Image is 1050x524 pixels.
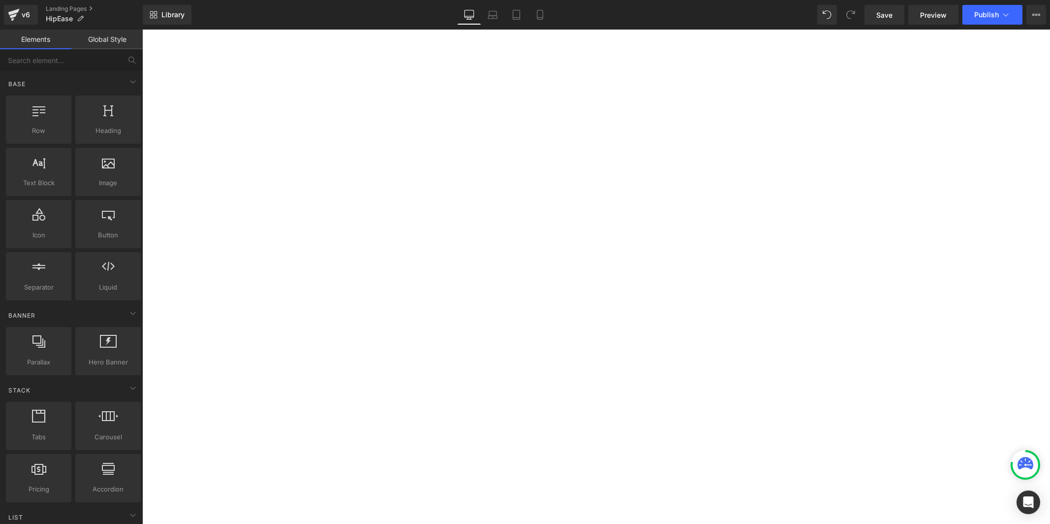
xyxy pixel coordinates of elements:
[46,5,143,13] a: Landing Pages
[4,5,38,25] a: v6
[78,178,138,188] span: Image
[78,282,138,293] span: Liquid
[9,178,68,188] span: Text Block
[505,5,528,25] a: Tablet
[1017,491,1040,514] div: Open Intercom Messenger
[962,5,1022,25] button: Publish
[9,357,68,367] span: Parallax
[481,5,505,25] a: Laptop
[20,8,32,21] div: v6
[71,30,143,49] a: Global Style
[78,230,138,240] span: Button
[974,11,999,19] span: Publish
[7,513,24,522] span: List
[9,282,68,293] span: Separator
[7,386,32,395] span: Stack
[920,10,947,20] span: Preview
[9,432,68,442] span: Tabs
[908,5,958,25] a: Preview
[78,432,138,442] span: Carousel
[78,484,138,494] span: Accordion
[817,5,837,25] button: Undo
[143,5,191,25] a: New Library
[9,126,68,136] span: Row
[9,230,68,240] span: Icon
[7,79,27,89] span: Base
[876,10,892,20] span: Save
[457,5,481,25] a: Desktop
[528,5,552,25] a: Mobile
[1026,5,1046,25] button: More
[841,5,860,25] button: Redo
[161,10,185,19] span: Library
[78,126,138,136] span: Heading
[78,357,138,367] span: Hero Banner
[46,15,73,23] span: HipEase
[9,484,68,494] span: Pricing
[7,311,36,320] span: Banner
